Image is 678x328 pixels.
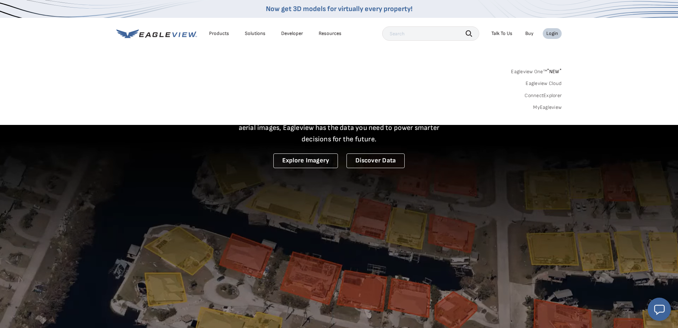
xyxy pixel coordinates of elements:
div: Login [546,30,558,37]
button: Open chat window [648,298,671,321]
a: Eagleview Cloud [526,80,562,87]
a: Now get 3D models for virtually every property! [266,5,413,13]
span: NEW [547,69,562,75]
a: Discover Data [346,153,405,168]
a: Eagleview One™*NEW* [511,66,562,75]
div: Resources [319,30,341,37]
input: Search [382,26,479,41]
div: Solutions [245,30,265,37]
a: Buy [525,30,533,37]
a: MyEagleview [533,104,562,111]
div: Products [209,30,229,37]
a: Explore Imagery [273,153,338,168]
a: ConnectExplorer [525,92,562,99]
p: A new era starts here. Built on more than 3.5 billion high-resolution aerial images, Eagleview ha... [230,111,448,145]
a: Developer [281,30,303,37]
div: Talk To Us [491,30,512,37]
